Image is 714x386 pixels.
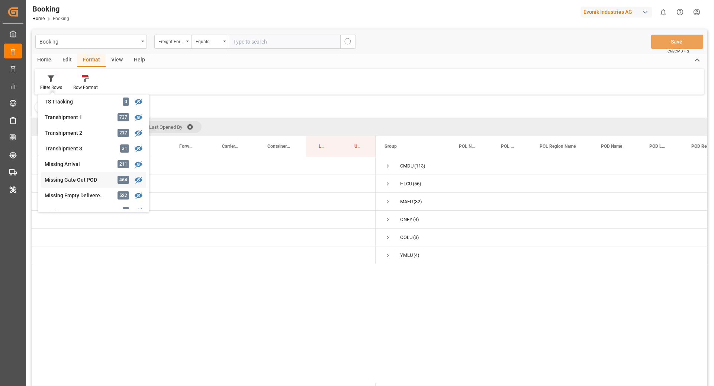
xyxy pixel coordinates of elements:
span: (4) [414,247,419,264]
div: MAEU [400,193,413,210]
div: Transhipment 3 [45,145,110,153]
input: Type to search [229,35,340,49]
span: Carrier Booking No. [222,144,239,149]
button: Evonik Industries AG [580,5,655,19]
span: (4) [413,211,419,228]
span: POL Name [459,144,476,149]
div: Edit [57,54,77,67]
div: Freight Forwarder's Reference No. [158,36,184,45]
span: POL Locode [501,144,515,149]
span: (113) [414,157,425,175]
div: 2 [123,207,129,215]
span: Last Opened By [149,124,182,130]
div: Evonik Industries AG [580,7,652,17]
button: show 0 new notifications [655,4,672,20]
button: open menu [192,35,229,49]
div: Help [128,54,151,67]
span: POL Region Name [540,144,576,149]
div: Press SPACE to select this row. [32,229,376,246]
span: (3) [413,229,419,246]
div: 217 [118,129,129,137]
div: Transhipment 1 [45,114,110,121]
button: search button [340,35,356,49]
div: 0 [123,98,129,106]
div: 522 [118,191,129,200]
div: Filter Rows [40,84,62,91]
div: Booking [39,36,139,46]
button: Help Center [672,4,688,20]
div: HLCU [400,175,412,192]
div: ONEY [400,211,412,228]
div: Press SPACE to select this row. [32,193,376,211]
span: Last Opened Date [319,144,326,149]
span: Update Last Opened By [354,144,360,149]
div: 464 [118,176,129,184]
div: Press SPACE to select this row. [32,175,376,193]
span: (56) [413,175,421,192]
span: Forwarder Name [179,144,194,149]
div: Home [32,54,57,67]
span: Group [385,144,397,149]
span: POD Locode [649,144,667,149]
button: open menu [154,35,192,49]
button: open menu [35,35,147,49]
div: Row Format [73,84,98,91]
div: Booking [32,3,69,15]
div: TS Tracking [45,98,110,106]
div: 737 [118,113,129,121]
a: Home [32,16,45,21]
span: POD Name [601,144,622,149]
div: Transhipment 2 [45,129,110,137]
span: Ctrl/CMD + S [668,48,689,54]
div: Missing Empty Delivered Depot [45,192,110,200]
span: Container No. [267,144,290,149]
div: Missing Arrival [45,160,110,168]
div: OOLU [400,229,412,246]
div: Press SPACE to select this row. [32,246,376,264]
div: Press SPACE to select this row. [32,211,376,229]
div: Press SPACE to select this row. [32,157,376,175]
div: YMLU [400,247,413,264]
button: Save [651,35,703,49]
div: View [106,54,128,67]
div: Format [77,54,106,67]
div: Missing Gate Out ICD [45,207,110,215]
div: CMDU [400,157,414,175]
div: 31 [120,144,129,153]
div: Equals [196,36,221,45]
div: Missing Gate Out POD [45,176,110,184]
span: (32) [414,193,422,210]
div: 211 [118,160,129,168]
